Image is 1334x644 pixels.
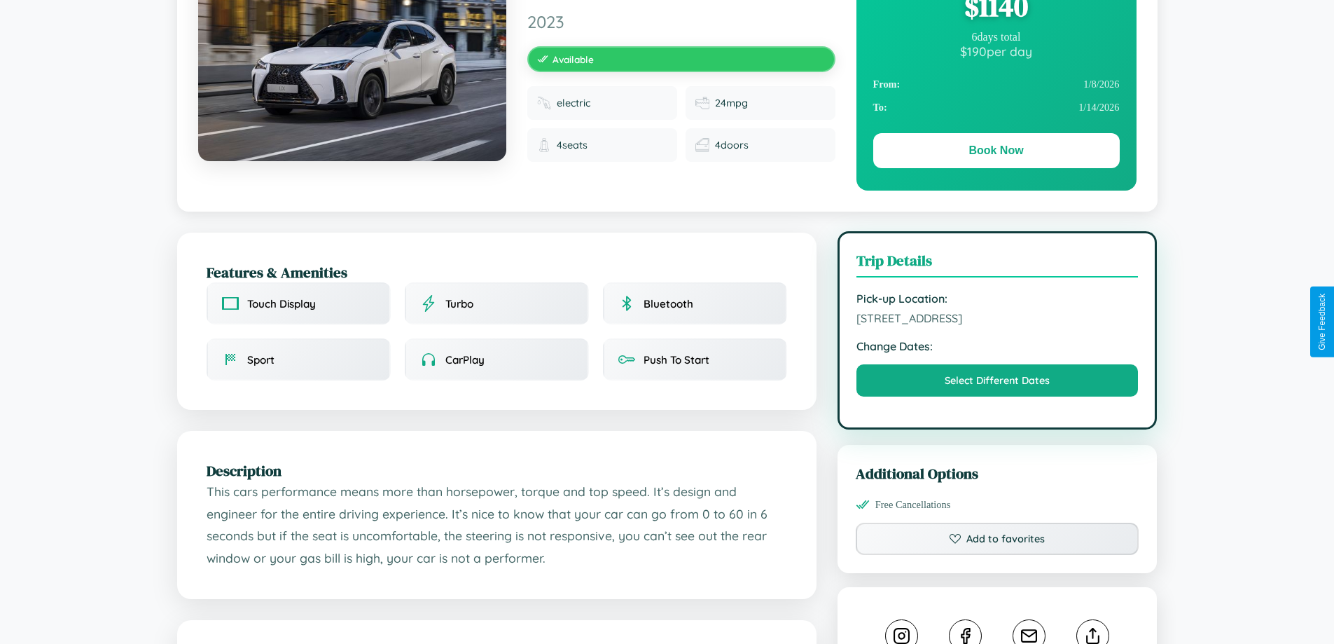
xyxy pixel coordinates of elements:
[873,78,901,90] strong: From:
[856,523,1139,555] button: Add to favorites
[873,31,1120,43] div: 6 days total
[644,353,709,366] span: Push To Start
[644,297,693,310] span: Bluetooth
[875,499,951,511] span: Free Cancellations
[856,250,1139,278] h3: Trip Details
[247,353,275,366] span: Sport
[856,311,1139,325] span: [STREET_ADDRESS]
[537,96,551,110] img: Fuel type
[557,139,588,151] span: 4 seats
[715,97,748,109] span: 24 mpg
[695,138,709,152] img: Doors
[715,139,749,151] span: 4 doors
[553,53,594,65] span: Available
[873,102,887,114] strong: To:
[557,97,590,109] span: electric
[445,353,485,366] span: CarPlay
[856,339,1139,353] strong: Change Dates:
[207,481,787,570] p: This cars performance means more than horsepower, torque and top speed. It’s design and engineer ...
[873,133,1120,168] button: Book Now
[1317,294,1327,350] div: Give Feedback
[856,463,1139,484] h3: Additional Options
[873,73,1120,96] div: 1 / 8 / 2026
[247,297,316,310] span: Touch Display
[873,43,1120,59] div: $ 190 per day
[445,297,473,310] span: Turbo
[207,460,787,481] h2: Description
[537,138,551,152] img: Seats
[873,96,1120,119] div: 1 / 14 / 2026
[856,364,1139,397] button: Select Different Dates
[856,292,1139,306] strong: Pick-up Location:
[207,262,787,282] h2: Features & Amenities
[527,11,835,32] span: 2023
[695,96,709,110] img: Fuel efficiency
